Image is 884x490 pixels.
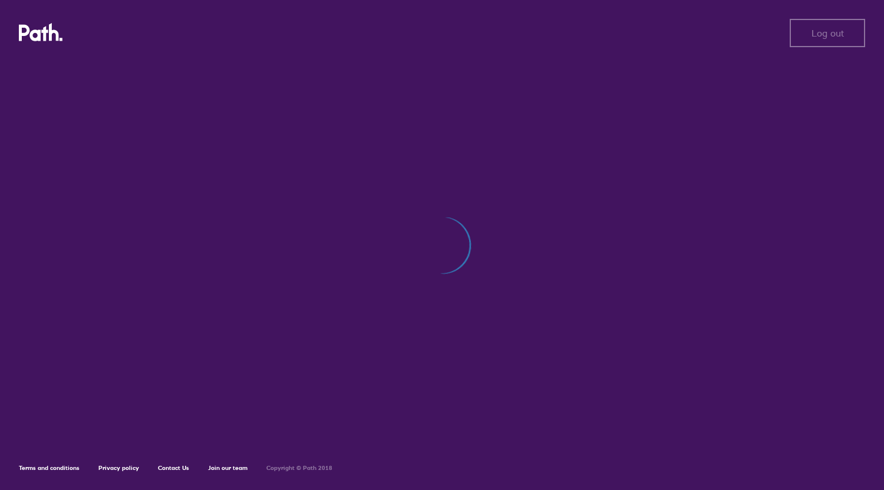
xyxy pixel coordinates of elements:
[98,464,139,472] a: Privacy policy
[266,465,332,472] h6: Copyright © Path 2018
[790,19,865,47] button: Log out
[812,28,844,38] span: Log out
[208,464,248,472] a: Join our team
[19,464,80,472] a: Terms and conditions
[158,464,189,472] a: Contact Us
